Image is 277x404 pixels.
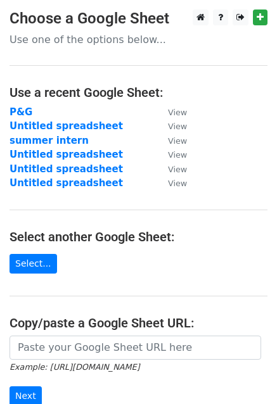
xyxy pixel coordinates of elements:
[10,120,123,132] a: Untitled spreadsheet
[155,135,187,146] a: View
[168,150,187,160] small: View
[168,136,187,146] small: View
[10,33,267,46] p: Use one of the options below...
[155,177,187,189] a: View
[10,177,123,189] a: Untitled spreadsheet
[10,362,139,372] small: Example: [URL][DOMAIN_NAME]
[10,135,89,146] a: summer intern
[168,165,187,174] small: View
[168,108,187,117] small: View
[10,254,57,274] a: Select...
[168,179,187,188] small: View
[168,122,187,131] small: View
[10,85,267,100] h4: Use a recent Google Sheet:
[155,120,187,132] a: View
[10,163,123,175] a: Untitled spreadsheet
[10,106,32,118] a: P&G
[10,336,261,360] input: Paste your Google Sheet URL here
[155,163,187,175] a: View
[155,106,187,118] a: View
[10,229,267,244] h4: Select another Google Sheet:
[10,315,267,331] h4: Copy/paste a Google Sheet URL:
[10,149,123,160] a: Untitled spreadsheet
[155,149,187,160] a: View
[10,9,267,28] h3: Choose a Google Sheet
